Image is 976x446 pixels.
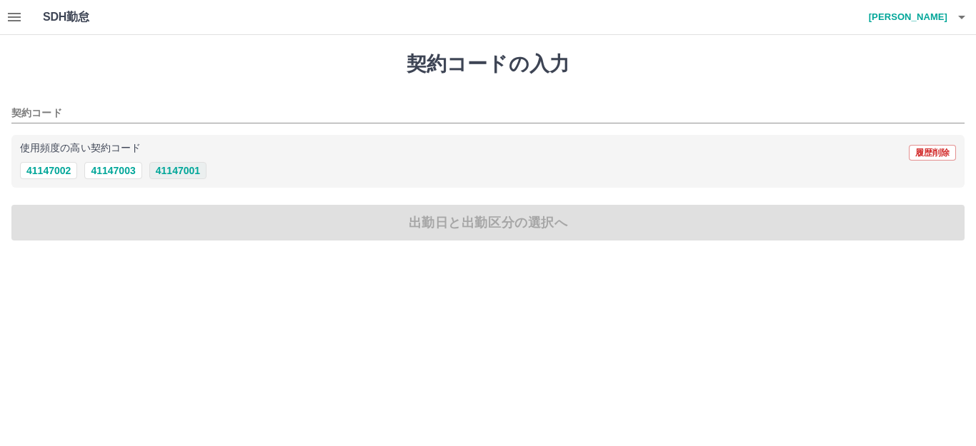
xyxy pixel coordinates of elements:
[11,52,965,76] h1: 契約コードの入力
[20,143,141,153] p: 使用頻度の高い契約コード
[84,162,141,179] button: 41147003
[149,162,206,179] button: 41147001
[20,162,77,179] button: 41147002
[909,145,956,161] button: 履歴削除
